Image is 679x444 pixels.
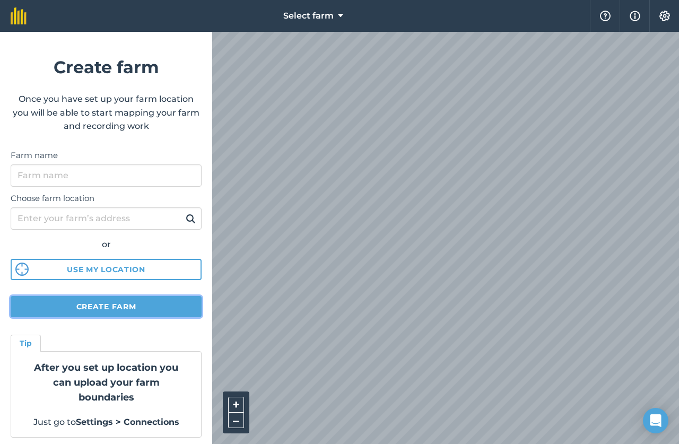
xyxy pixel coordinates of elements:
[15,263,29,276] img: svg%3e
[283,10,334,22] span: Select farm
[11,54,202,81] h1: Create farm
[11,149,202,162] label: Farm name
[11,207,202,230] input: Enter your farm’s address
[24,415,188,429] p: Just go to
[11,7,27,24] img: fieldmargin Logo
[643,408,668,433] div: Open Intercom Messenger
[11,192,202,205] label: Choose farm location
[20,337,32,349] h4: Tip
[11,238,202,251] div: or
[186,212,196,225] img: svg+xml;base64,PHN2ZyB4bWxucz0iaHR0cDovL3d3dy53My5vcmcvMjAwMC9zdmciIHdpZHRoPSIxOSIgaGVpZ2h0PSIyNC...
[11,92,202,133] p: Once you have set up your farm location you will be able to start mapping your farm and recording...
[11,259,202,280] button: Use my location
[228,397,244,413] button: +
[630,10,640,22] img: svg+xml;base64,PHN2ZyB4bWxucz0iaHR0cDovL3d3dy53My5vcmcvMjAwMC9zdmciIHdpZHRoPSIxNyIgaGVpZ2h0PSIxNy...
[599,11,612,21] img: A question mark icon
[76,417,179,427] strong: Settings > Connections
[658,11,671,21] img: A cog icon
[228,413,244,428] button: –
[11,296,202,317] button: Create farm
[34,362,178,403] strong: After you set up location you can upload your farm boundaries
[11,164,202,187] input: Farm name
